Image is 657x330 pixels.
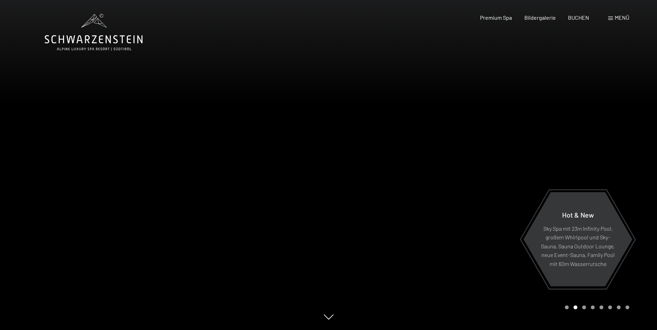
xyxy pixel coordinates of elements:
a: Hot & New Sky Spa mit 23m Infinity Pool, großem Whirlpool und Sky-Sauna, Sauna Outdoor Lounge, ne... [523,192,633,287]
div: Carousel Page 3 [582,305,586,309]
div: Carousel Page 6 [608,305,612,309]
div: Carousel Page 4 [591,305,595,309]
a: BUCHEN [568,14,589,21]
div: Carousel Page 8 [625,305,629,309]
div: Carousel Pagination [562,305,629,309]
span: Hot & New [562,210,594,219]
div: Carousel Page 7 [617,305,621,309]
div: Carousel Page 2 (Current Slide) [574,305,577,309]
div: Carousel Page 1 [565,305,569,309]
div: Carousel Page 5 [600,305,603,309]
a: Bildergalerie [524,14,556,21]
a: Premium Spa [480,14,512,21]
p: Sky Spa mit 23m Infinity Pool, großem Whirlpool und Sky-Sauna, Sauna Outdoor Lounge, neue Event-S... [540,224,615,268]
span: Menü [615,14,629,21]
